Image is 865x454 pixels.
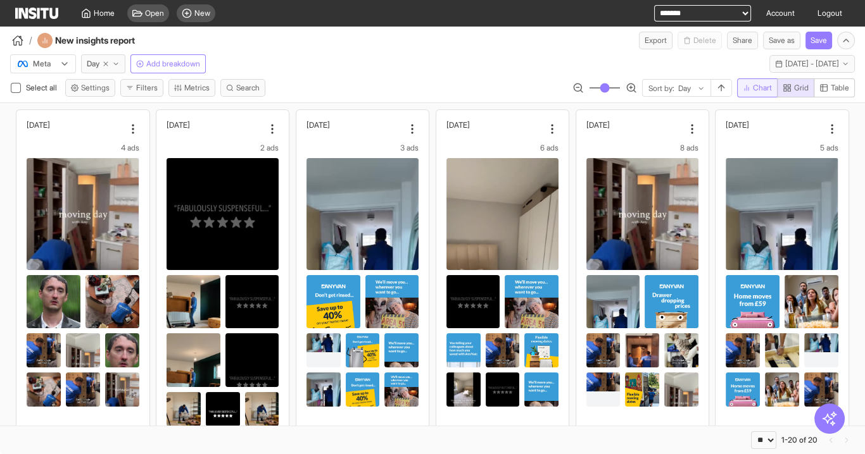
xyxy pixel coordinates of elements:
[726,120,823,130] div: Sun 27 July, 2025
[168,79,215,97] button: Metrics
[10,33,32,48] button: /
[763,32,800,49] button: Save as
[120,79,163,97] button: Filters
[81,83,110,93] span: Settings
[805,32,832,49] button: Save
[306,120,403,130] div: Thu 24 July, 2025
[94,8,115,18] span: Home
[777,78,814,97] button: Grid
[737,78,778,97] button: Chart
[27,120,50,130] h2: [DATE]
[29,34,32,47] span: /
[27,120,123,130] div: Tue 22 July, 2025
[648,83,674,94] span: Sort by:
[586,143,698,153] div: 8 ads
[727,32,758,49] button: Share
[306,143,419,153] div: 3 ads
[446,120,543,130] div: Fri 25 July, 2025
[15,8,58,19] img: Logo
[167,120,190,130] h2: [DATE]
[586,120,683,130] div: Sat 26 July, 2025
[446,120,470,130] h2: [DATE]
[130,54,206,73] button: Add breakdown
[726,120,749,130] h2: [DATE]
[146,59,200,69] span: Add breakdown
[167,143,279,153] div: 2 ads
[586,120,610,130] h2: [DATE]
[194,8,210,18] span: New
[167,120,263,130] div: Wed 23 July, 2025
[26,83,60,92] span: Select all
[831,83,849,93] span: Table
[145,8,164,18] span: Open
[678,32,722,49] span: You cannot delete a preset report.
[27,143,139,153] div: 4 ads
[785,59,839,69] span: [DATE] - [DATE]
[794,83,809,93] span: Grid
[726,143,838,153] div: 5 ads
[220,79,265,97] button: Search
[87,59,99,69] span: Day
[769,55,855,73] button: [DATE] - [DATE]
[781,435,818,445] div: 1-20 of 20
[37,33,169,48] div: New insights report
[446,143,559,153] div: 6 ads
[81,54,125,73] button: Day
[55,34,169,47] h4: New insights report
[65,79,115,97] button: Settings
[306,120,330,130] h2: [DATE]
[814,78,855,97] button: Table
[236,83,260,93] span: Search
[753,83,772,93] span: Chart
[678,32,722,49] button: Delete
[639,32,672,49] button: Export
